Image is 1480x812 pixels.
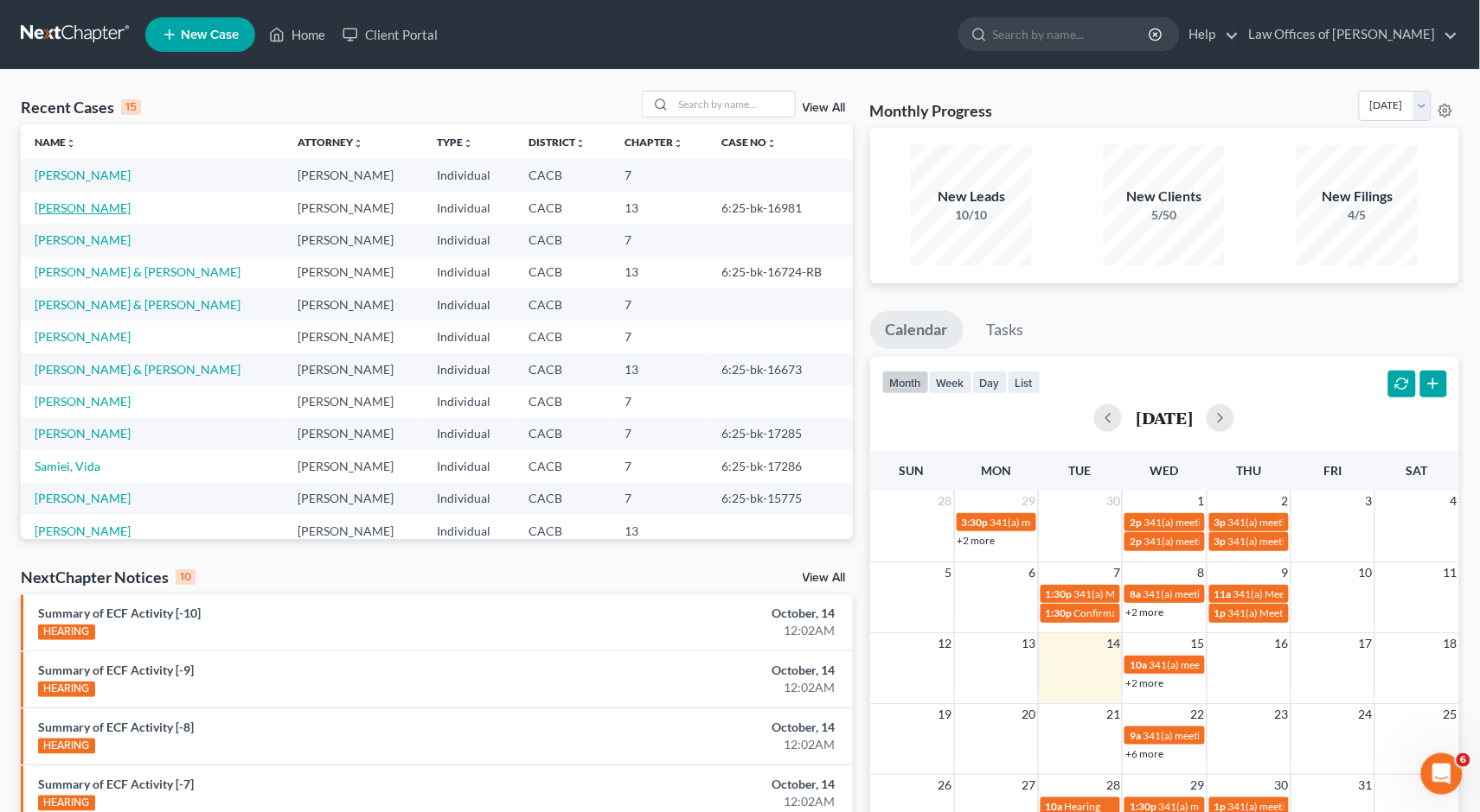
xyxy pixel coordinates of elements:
span: 28 [937,491,954,511]
td: [PERSON_NAME] [284,192,423,224]
span: 13 [1021,633,1038,654]
td: 7 [611,289,708,320]
span: Sat [1406,463,1428,478]
div: October, 14 [581,719,836,736]
span: 6 [1457,753,1470,767]
span: Thu [1236,463,1261,478]
td: CACB [516,483,611,515]
span: 11a [1214,587,1232,600]
span: Tue [1069,463,1092,478]
span: 20 [1021,704,1038,725]
td: CACB [516,385,611,417]
span: Fri [1323,463,1342,478]
button: month [882,371,929,394]
td: [PERSON_NAME] [284,289,423,320]
td: Individual [424,515,516,547]
span: 30 [1105,491,1122,511]
div: NextChapter Notices [21,567,195,587]
td: [PERSON_NAME] [284,483,423,515]
td: 7 [611,385,708,417]
span: 7 [1112,562,1122,583]
td: [PERSON_NAME] [284,353,423,385]
a: Summary of ECF Activity [-10] [38,606,201,620]
h3: Monthly Progress [870,100,993,121]
span: 19 [937,704,954,725]
td: CACB [516,450,611,482]
td: Individual [424,353,516,385]
div: 12:02AM [581,622,836,639]
span: 3p [1214,516,1227,529]
button: week [929,371,972,394]
input: Search by name... [993,18,1151,50]
span: 1:30p [1046,606,1073,619]
div: 12:02AM [581,736,836,753]
a: [PERSON_NAME] [35,426,131,441]
a: Law Offices of [PERSON_NAME] [1240,19,1458,50]
input: Search by name... [674,92,795,117]
a: Districtunfold_more [529,136,586,149]
td: [PERSON_NAME] [284,159,423,191]
td: Individual [424,418,516,450]
a: Help [1181,19,1239,50]
td: CACB [516,192,611,224]
span: 341(a) meeting [1143,729,1211,742]
div: HEARING [38,625,95,640]
td: Individual [424,385,516,417]
span: 8 [1196,562,1207,583]
span: 2p [1130,516,1142,529]
a: [PERSON_NAME] [35,491,131,505]
a: +2 more [1125,676,1163,689]
td: 7 [611,450,708,482]
h2: [DATE] [1136,409,1193,427]
div: HEARING [38,682,95,697]
div: 15 [121,99,141,115]
span: 3p [1214,535,1227,548]
span: 29 [1021,491,1038,511]
a: Case Nounfold_more [722,136,778,149]
a: Home [260,19,334,50]
a: Calendar [870,311,964,349]
span: 8a [1130,587,1141,600]
td: 7 [611,483,708,515]
td: 6:25-bk-15775 [708,483,853,515]
div: October, 14 [581,776,836,793]
a: Samiei, Vida [35,459,100,473]
span: Confirmation Hearing [1074,606,1174,619]
span: 10 [1357,562,1374,583]
span: 15 [1189,633,1207,654]
span: 27 [1021,775,1038,796]
span: 31 [1357,775,1374,796]
a: [PERSON_NAME] & [PERSON_NAME] [35,297,240,312]
a: Summary of ECF Activity [-9] [38,663,194,677]
td: [PERSON_NAME] [284,257,423,289]
span: 9 [1280,562,1291,583]
button: day [972,371,1008,394]
a: [PERSON_NAME] [35,232,131,247]
span: 2p [1130,535,1142,548]
span: 1 [1196,491,1207,511]
a: Summary of ECF Activity [-7] [38,777,194,791]
a: Client Portal [334,19,446,50]
td: CACB [516,224,611,256]
td: 6:25-bk-16673 [708,353,853,385]
span: 26 [937,775,954,796]
iframe: Intercom live chat [1421,753,1463,795]
a: View All [803,102,846,114]
td: 7 [611,159,708,191]
a: [PERSON_NAME] [35,523,131,538]
div: New Leads [911,187,1032,206]
span: 341(a) meeting [990,516,1059,529]
div: 4/5 [1297,206,1418,224]
span: 3:30p [962,516,989,529]
td: 6:25-bk-16724-RB [708,257,853,289]
td: Individual [424,483,516,515]
a: [PERSON_NAME] [35,394,131,409]
td: [PERSON_NAME] [284,450,423,482]
a: +2 more [958,534,996,547]
span: 341(a) meeting [1144,535,1212,548]
span: 341(a) meeting [1143,587,1211,600]
td: 13 [611,257,708,289]
span: 28 [1105,775,1122,796]
button: list [1008,371,1041,394]
span: 11 [1442,562,1459,583]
